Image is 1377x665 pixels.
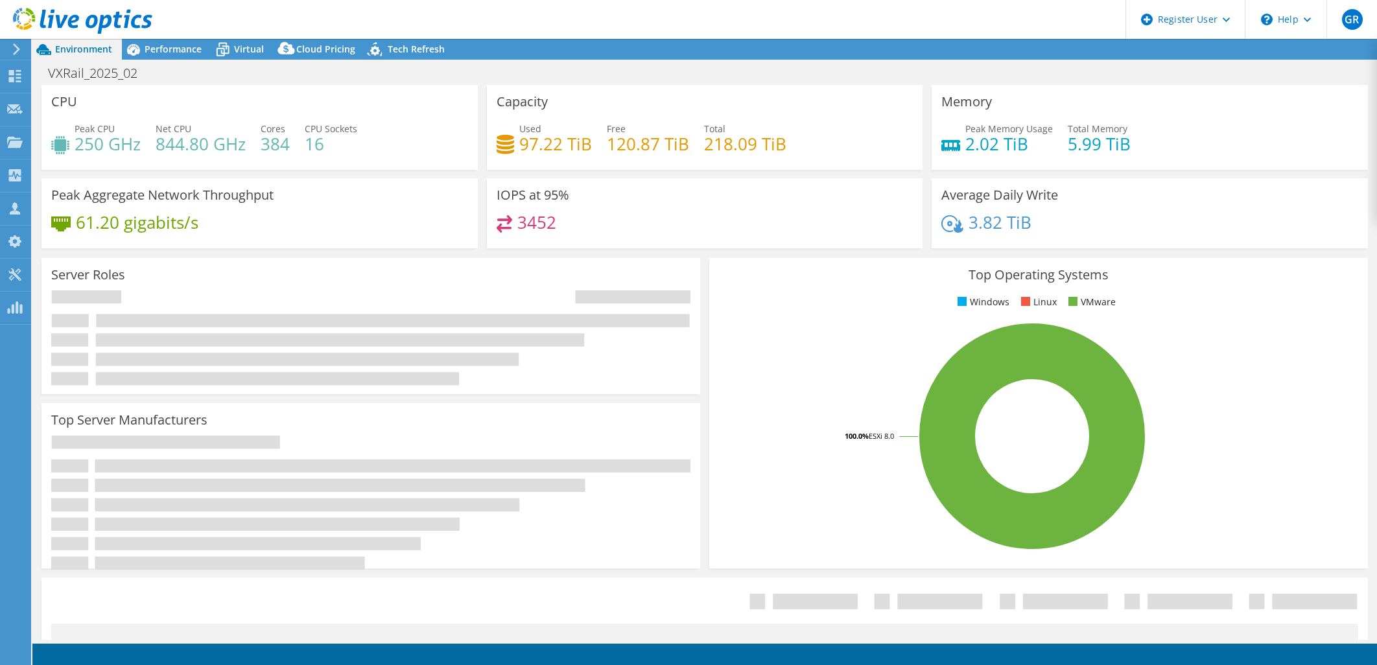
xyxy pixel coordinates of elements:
span: Used [519,122,541,135]
h3: Average Daily Write [941,188,1058,202]
li: Linux [1018,295,1057,309]
span: Virtual [234,43,264,55]
span: Net CPU [156,122,191,135]
h4: 97.22 TiB [519,137,592,151]
span: GR [1342,9,1363,30]
h4: 2.02 TiB [965,137,1053,151]
h4: 5.99 TiB [1068,137,1131,151]
tspan: ESXi 8.0 [869,431,894,441]
h3: CPU [51,95,77,109]
h4: 218.09 TiB [704,137,786,151]
span: Tech Refresh [388,43,445,55]
span: Free [607,122,626,135]
h3: IOPS at 95% [497,188,569,202]
h4: 844.80 GHz [156,137,246,151]
h3: Top Operating Systems [719,268,1358,282]
li: Windows [954,295,1009,309]
h3: Peak Aggregate Network Throughput [51,188,274,202]
h4: 61.20 gigabits/s [76,215,198,229]
svg: \n [1261,14,1273,25]
span: Cloud Pricing [296,43,355,55]
h3: Capacity [497,95,548,109]
h4: 16 [305,137,357,151]
span: Total Memory [1068,122,1127,135]
h4: 3452 [517,215,556,229]
span: Peak Memory Usage [965,122,1053,135]
span: Cores [261,122,285,135]
h4: 3.82 TiB [969,215,1031,229]
span: Total [704,122,725,135]
h4: 250 GHz [75,137,141,151]
h1: VXRail_2025_02 [42,66,158,80]
li: VMware [1065,295,1116,309]
tspan: 100.0% [845,431,869,441]
span: CPU Sockets [305,122,357,135]
h3: Server Roles [51,268,125,282]
h4: 384 [261,137,290,151]
span: Environment [55,43,112,55]
span: Performance [145,43,202,55]
h3: Memory [941,95,992,109]
span: Peak CPU [75,122,115,135]
h4: 120.87 TiB [607,137,689,151]
h3: Top Server Manufacturers [51,413,207,427]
